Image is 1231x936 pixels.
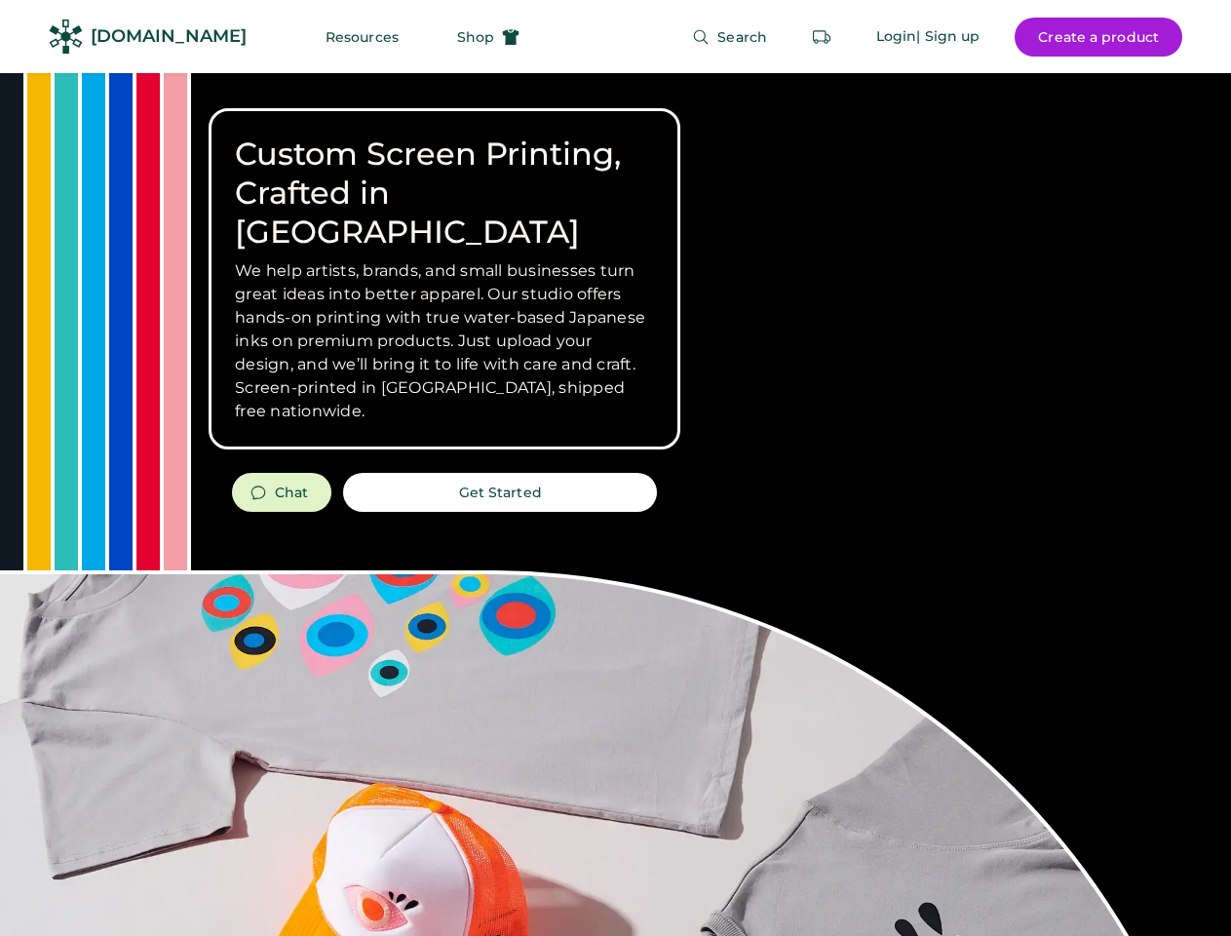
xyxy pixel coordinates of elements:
[343,473,657,512] button: Get Started
[669,18,790,57] button: Search
[876,27,917,47] div: Login
[457,30,494,44] span: Shop
[434,18,543,57] button: Shop
[232,473,331,512] button: Chat
[302,18,422,57] button: Resources
[802,18,841,57] button: Retrieve an order
[91,24,247,49] div: [DOMAIN_NAME]
[717,30,767,44] span: Search
[235,135,654,252] h1: Custom Screen Printing, Crafted in [GEOGRAPHIC_DATA]
[1015,18,1182,57] button: Create a product
[49,19,83,54] img: Rendered Logo - Screens
[235,259,654,423] h3: We help artists, brands, and small businesses turn great ideas into better apparel. Our studio of...
[916,27,980,47] div: | Sign up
